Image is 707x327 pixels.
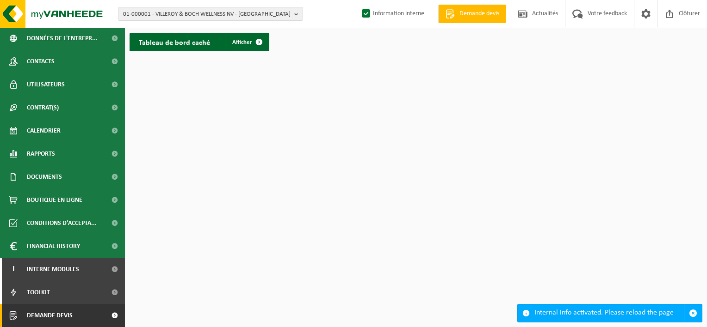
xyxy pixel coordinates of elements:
span: Financial History [27,235,80,258]
span: Rapports [27,142,55,165]
button: 01-000001 - VILLEROY & BOCH WELLNESS NV - [GEOGRAPHIC_DATA] [118,7,303,21]
span: Boutique en ligne [27,188,82,212]
a: Demande devis [438,5,506,23]
div: Internal info activated. Please reload the page [534,304,684,322]
span: Afficher [232,39,252,45]
span: Utilisateurs [27,73,65,96]
span: I [9,258,18,281]
span: Interne modules [27,258,79,281]
span: Documents [27,165,62,188]
span: Données de l'entrepr... [27,27,98,50]
span: 01-000001 - VILLEROY & BOCH WELLNESS NV - [GEOGRAPHIC_DATA] [123,7,291,21]
span: Calendrier [27,119,61,142]
a: Afficher [225,33,268,51]
span: Contrat(s) [27,96,59,119]
span: Conditions d'accepta... [27,212,97,235]
span: Demande devis [27,304,73,327]
label: Information interne [360,7,424,21]
h2: Tableau de bord caché [130,33,219,51]
span: Toolkit [27,281,50,304]
span: Demande devis [457,9,502,18]
span: Contacts [27,50,55,73]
